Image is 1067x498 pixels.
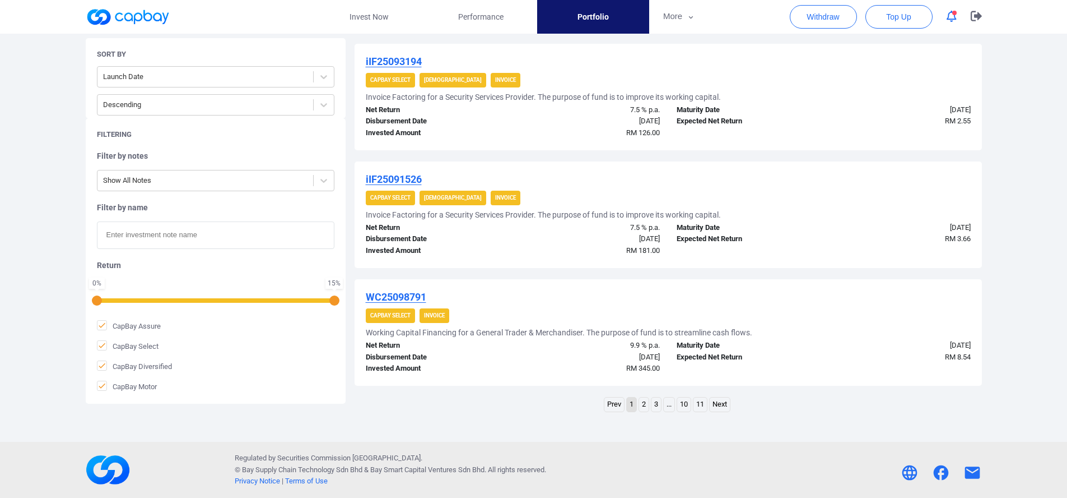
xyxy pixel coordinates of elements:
[357,104,513,116] div: Net Return
[512,340,668,352] div: 9.9 % p.a.
[366,210,721,220] h5: Invoice Factoring for a Security Services Provider. The purpose of fund is to improve its working...
[626,364,660,372] span: RM 345.00
[370,195,411,201] strong: CapBay Select
[710,398,730,412] a: Next page
[604,398,624,412] a: Previous page
[651,398,661,412] a: Page 3
[512,222,668,234] div: 7.5 % p.a.
[357,116,513,127] div: Disbursement Date
[668,233,824,245] div: Expected Net Return
[945,234,971,243] span: RM 3.66
[626,246,660,255] span: RM 181.00
[495,195,516,201] strong: Invoice
[823,104,979,116] div: [DATE]
[370,312,411,319] strong: CapBay Select
[790,5,857,29] button: Withdraw
[235,477,280,485] a: Privacy Notice
[639,398,649,412] a: Page 2
[366,173,422,185] u: iIF25091526
[328,280,341,287] div: 15 %
[97,222,334,249] input: Enter investment note name
[424,195,482,201] strong: [DEMOGRAPHIC_DATA]
[86,448,131,492] img: footerLogo
[495,77,516,83] strong: Invoice
[823,340,979,352] div: [DATE]
[512,116,668,127] div: [DATE]
[285,477,328,485] a: Terms of Use
[97,340,159,352] span: CapBay Select
[886,11,911,22] span: Top Up
[668,116,824,127] div: Expected Net Return
[357,352,513,363] div: Disbursement Date
[668,340,824,352] div: Maturity Date
[512,352,668,363] div: [DATE]
[693,398,707,412] a: Page 11
[458,11,504,23] span: Performance
[370,465,484,474] span: Bay Smart Capital Ventures Sdn Bhd
[677,398,691,412] a: Page 10
[357,340,513,352] div: Net Return
[945,117,971,125] span: RM 2.55
[626,128,660,137] span: RM 126.00
[357,222,513,234] div: Net Return
[424,77,482,83] strong: [DEMOGRAPHIC_DATA]
[668,104,824,116] div: Maturity Date
[512,104,668,116] div: 7.5 % p.a.
[97,361,172,372] span: CapBay Diversified
[370,77,411,83] strong: CapBay Select
[512,233,668,245] div: [DATE]
[823,222,979,234] div: [DATE]
[945,353,971,361] span: RM 8.54
[97,320,161,331] span: CapBay Assure
[366,328,752,338] h5: Working Capital Financing for a General Trader & Merchandiser. The purpose of fund is to streamli...
[97,130,132,140] h5: Filtering
[424,312,445,319] strong: Invoice
[366,56,422,67] u: iIF25093194
[97,151,334,161] h5: Filter by notes
[664,398,674,412] a: ...
[235,453,546,487] p: Regulated by Securities Commission [GEOGRAPHIC_DATA]. © Bay Supply Chain Technology Sdn Bhd & . A...
[97,381,157,392] span: CapBay Motor
[97,202,334,213] h5: Filter by name
[577,11,609,23] span: Portfolio
[668,222,824,234] div: Maturity Date
[668,352,824,363] div: Expected Net Return
[91,280,102,287] div: 0 %
[627,398,636,412] a: Page 1 is your current page
[357,127,513,139] div: Invested Amount
[366,291,426,303] u: WC25098791
[357,245,513,257] div: Invested Amount
[357,363,513,375] div: Invested Amount
[97,260,334,270] h5: Return
[97,49,126,59] h5: Sort By
[357,233,513,245] div: Disbursement Date
[865,5,933,29] button: Top Up
[366,92,721,102] h5: Invoice Factoring for a Security Services Provider. The purpose of fund is to improve its working...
